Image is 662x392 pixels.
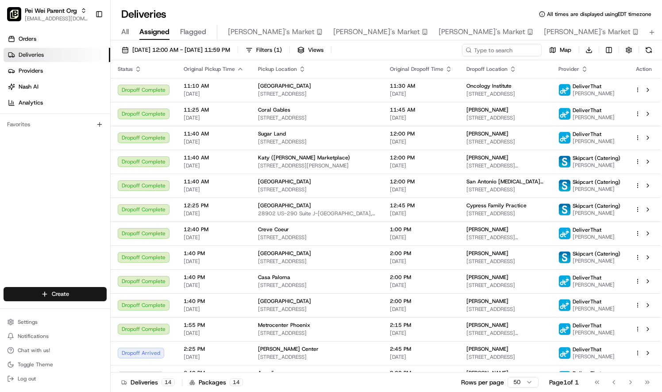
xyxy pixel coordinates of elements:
[390,306,452,313] span: [DATE]
[545,44,575,56] button: Map
[4,32,110,46] a: Orders
[184,322,244,329] span: 1:55 PM
[19,83,38,91] span: Nash AI
[184,282,244,289] span: [DATE]
[461,378,504,387] p: Rows per page
[466,330,544,337] span: [STREET_ADDRESS][PERSON_NAME]
[258,178,311,185] span: [GEOGRAPHIC_DATA]
[4,330,107,342] button: Notifications
[390,114,452,121] span: [DATE]
[25,6,77,15] button: Pei Wei Parent Org
[118,66,133,73] span: Status
[258,226,289,233] span: Creve Coeur
[25,15,88,22] span: [EMAIL_ADDRESS][DOMAIN_NAME]
[390,202,452,209] span: 12:45 PM
[184,210,244,217] span: [DATE]
[558,66,579,73] span: Provider
[184,353,244,361] span: [DATE]
[4,344,107,357] button: Chat with us!
[559,132,570,144] img: profile_deliverthat_partner.png
[121,27,129,37] span: All
[559,299,570,311] img: profile_deliverthat_partner.png
[390,138,452,145] span: [DATE]
[573,186,620,193] span: [PERSON_NAME]
[559,347,570,359] img: profile_deliverthat_partner.png
[573,162,620,169] span: [PERSON_NAME]
[258,258,376,265] span: [STREET_ADDRESS]
[184,186,244,193] span: [DATE]
[390,210,452,217] span: [DATE]
[560,46,571,54] span: Map
[132,46,230,54] span: [DATE] 12:00 AM - [DATE] 11:59 PM
[19,35,36,43] span: Orders
[228,27,315,37] span: [PERSON_NAME]'s Market
[184,298,244,305] span: 1:40 PM
[462,44,542,56] input: Type to search
[4,287,107,301] button: Create
[466,369,508,376] span: [PERSON_NAME]
[19,51,44,59] span: Deliveries
[184,234,244,241] span: [DATE]
[390,178,452,185] span: 12:00 PM
[390,274,452,281] span: 2:00 PM
[184,258,244,265] span: [DATE]
[184,90,244,97] span: [DATE]
[559,84,570,96] img: profile_deliverthat_partner.png
[466,226,508,233] span: [PERSON_NAME]
[466,282,544,289] span: [STREET_ADDRESS]
[19,99,43,107] span: Analytics
[230,378,243,386] div: 14
[4,373,107,385] button: Log out
[573,250,620,257] span: Skipcart (Catering)
[258,250,311,257] span: [GEOGRAPHIC_DATA]
[547,11,651,18] span: All times are displayed using EDT timezone
[573,155,620,162] span: Skipcart (Catering)
[258,82,311,89] span: [GEOGRAPHIC_DATA]
[184,274,244,281] span: 1:40 PM
[573,210,620,217] span: [PERSON_NAME]
[635,66,653,73] div: Action
[466,298,508,305] span: [PERSON_NAME]
[559,228,570,239] img: profile_deliverthat_partner.png
[7,7,21,21] img: Pei Wei Parent Org
[184,250,244,257] span: 1:40 PM
[258,202,311,209] span: [GEOGRAPHIC_DATA]
[466,162,544,169] span: [STREET_ADDRESS][PERSON_NAME]
[390,369,452,376] span: 3:00 PM
[333,27,420,37] span: [PERSON_NAME]'s Market
[189,378,243,387] div: Packages
[180,27,206,37] span: Flagged
[559,323,570,335] img: profile_deliverthat_partner.png
[549,378,579,387] div: Page 1 of 1
[293,44,327,56] button: Views
[466,345,508,353] span: [PERSON_NAME]
[390,282,452,289] span: [DATE]
[242,44,286,56] button: Filters(1)
[18,361,53,368] span: Toggle Theme
[466,82,512,89] span: Oncology Institute
[258,306,376,313] span: [STREET_ADDRESS]
[573,83,601,90] span: DeliverThat
[559,204,570,215] img: profile_skipcart_partner.png
[439,27,525,37] span: [PERSON_NAME]'s Market
[121,7,166,21] h1: Deliveries
[4,358,107,371] button: Toggle Theme
[258,369,277,376] span: Arcadia
[390,234,452,241] span: [DATE]
[466,130,508,137] span: [PERSON_NAME]
[184,82,244,89] span: 11:10 AM
[18,333,49,340] span: Notifications
[390,154,452,161] span: 12:00 PM
[390,130,452,137] span: 12:00 PM
[184,114,244,121] span: [DATE]
[184,138,244,145] span: [DATE]
[559,156,570,167] img: profile_skipcart_partner.png
[466,90,544,97] span: [STREET_ADDRESS]
[573,322,601,329] span: DeliverThat
[390,345,452,353] span: 2:45 PM
[258,130,286,137] span: Sugar Land
[258,322,310,329] span: Metrocenter Phoenix
[184,330,244,337] span: [DATE]
[573,305,615,312] span: [PERSON_NAME]
[258,106,290,113] span: Coral Gables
